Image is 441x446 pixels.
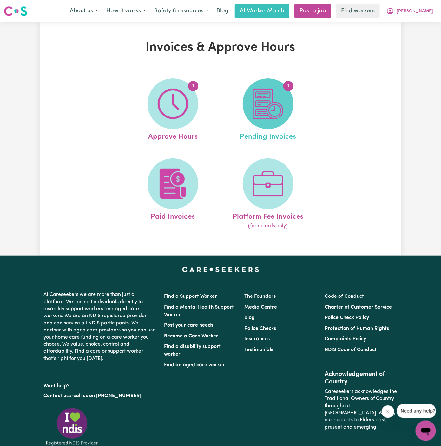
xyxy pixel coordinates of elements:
span: Approve Hours [148,129,198,143]
span: Pending Invoices [240,129,296,143]
span: Paid Invoices [151,209,195,223]
a: call us on [PHONE_NUMBER] [73,393,141,398]
img: Careseekers logo [4,5,27,17]
a: NDIS Code of Conduct [325,347,377,352]
a: Media Centre [244,305,277,310]
span: 1 [283,81,293,91]
a: Charter of Customer Service [325,305,392,310]
a: Post a job [294,4,331,18]
a: Testimonials [244,347,273,352]
a: Pending Invoices [222,78,314,143]
iframe: Button to launch messaging window [416,421,436,441]
a: Code of Conduct [325,294,364,299]
a: Contact us [43,393,69,398]
a: AI Worker Match [235,4,289,18]
a: Paid Invoices [127,158,219,230]
a: Blog [213,4,232,18]
a: Find a Mental Health Support Worker [164,305,234,317]
a: Careseekers logo [4,4,27,18]
a: Complaints Policy [325,336,366,342]
a: Approve Hours [127,78,219,143]
button: My Account [382,4,437,18]
p: or [43,390,156,402]
span: (for records only) [248,222,288,230]
p: Careseekers acknowledges the Traditional Owners of Country throughout [GEOGRAPHIC_DATA]. We pay o... [325,386,398,433]
p: At Careseekers we are more than just a platform. We connect individuals directly to disability su... [43,289,156,365]
h2: Acknowledgement of Country [325,370,398,386]
a: Find an aged care worker [164,363,225,368]
a: Police Check Policy [325,315,369,320]
button: Safety & resources [150,4,213,18]
a: Find a Support Worker [164,294,217,299]
a: Careseekers home page [182,267,259,272]
a: Find workers [336,4,380,18]
a: Post your care needs [164,323,213,328]
a: Become a Care Worker [164,334,218,339]
p: Want help? [43,380,156,389]
span: [PERSON_NAME] [397,8,433,15]
a: Platform Fee Invoices(for records only) [222,158,314,230]
span: Platform Fee Invoices [233,209,303,223]
a: The Founders [244,294,276,299]
iframe: Message from company [397,404,436,418]
a: Find a disability support worker [164,344,221,357]
h1: Invoices & Approve Hours [104,40,337,55]
a: Insurances [244,336,270,342]
a: Blog [244,315,255,320]
a: Police Checks [244,326,276,331]
button: About us [66,4,102,18]
span: 1 [188,81,198,91]
a: Protection of Human Rights [325,326,389,331]
button: How it works [102,4,150,18]
iframe: Close message [382,405,394,418]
